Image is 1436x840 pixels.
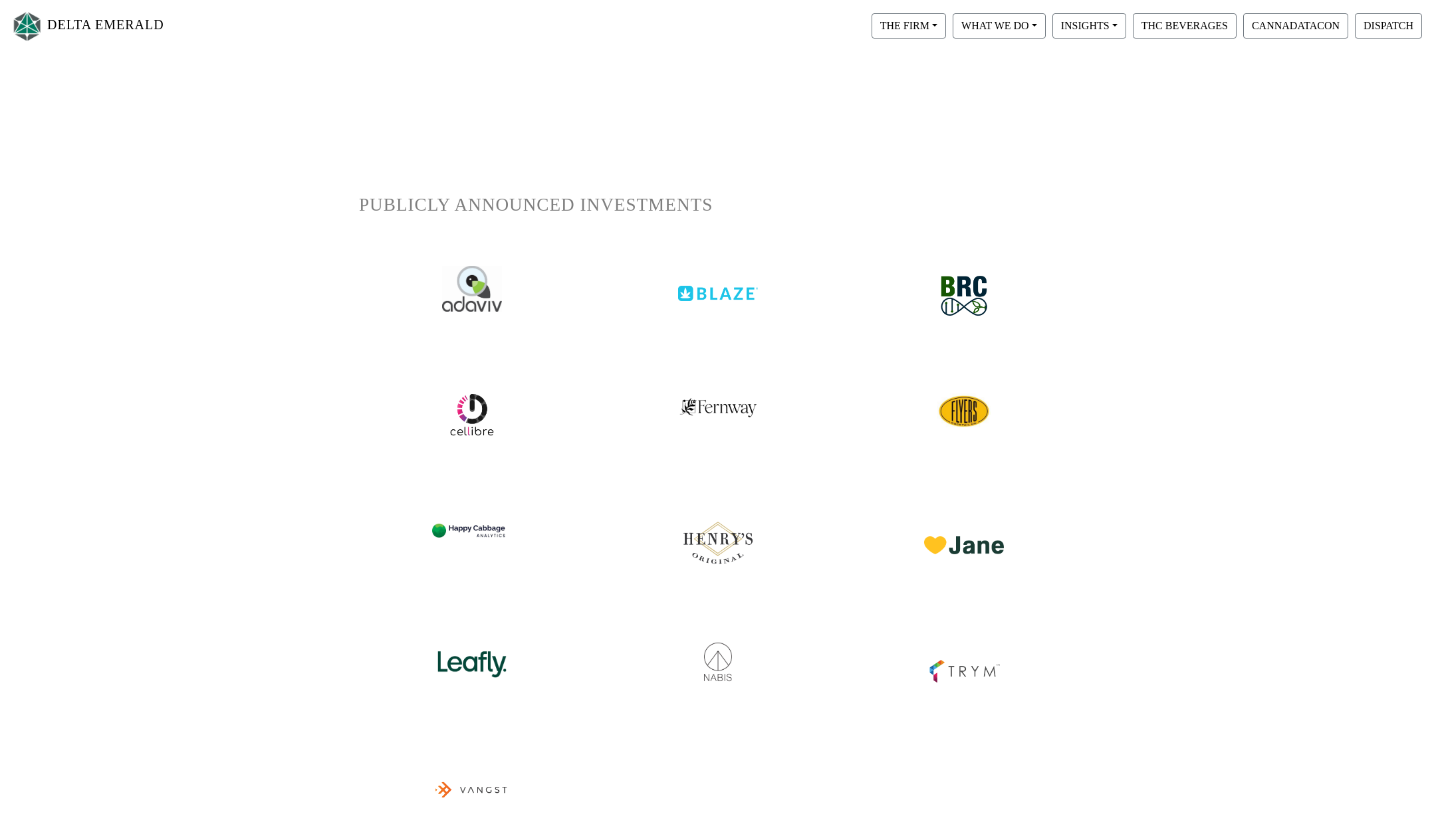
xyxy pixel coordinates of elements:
[1052,13,1126,39] button: INSIGHTS
[679,385,757,418] img: fernway
[442,266,502,312] img: adaviv
[953,13,1046,39] button: WHAT WE DO
[1240,19,1352,31] a: CANNADATACON
[359,194,1077,216] h1: PUBLICLY ANNOUNCED INVESTMENTS
[678,628,758,683] img: nabis
[11,5,164,47] a: DELTA EMERALD
[432,628,512,683] img: leafly
[432,503,512,552] img: hca
[1352,19,1425,31] a: DISPATCH
[924,628,1004,688] img: trym
[11,9,44,44] img: Logo
[449,391,495,438] img: cellibre
[931,266,997,326] img: brc
[432,746,512,829] img: vangst
[1133,13,1237,39] button: THC BEVERAGES
[1130,19,1240,31] a: THC BEVERAGES
[678,266,758,301] img: blaze
[1355,13,1422,39] button: DISPATCH
[872,13,946,39] button: THE FIRM
[937,385,991,438] img: cellibre
[1243,13,1348,39] button: CANNADATACON
[678,503,758,570] img: henrys
[924,503,1004,554] img: jane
